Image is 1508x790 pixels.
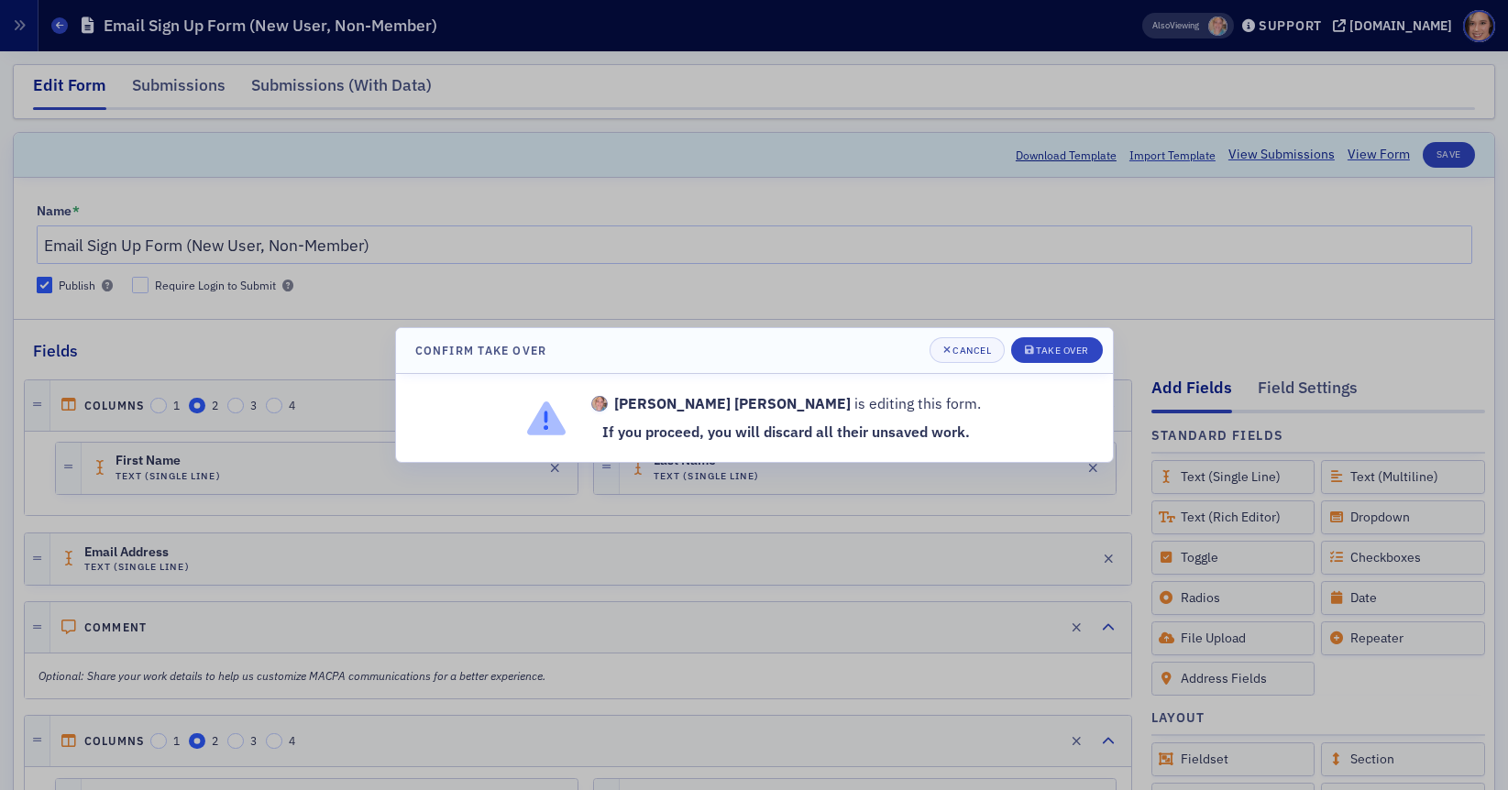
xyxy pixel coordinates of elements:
[930,337,1006,363] button: Cancel
[591,422,981,444] p: If you proceed, you will discard all their unsaved work.
[952,346,991,356] div: Cancel
[591,393,981,415] p: is editing this form.
[1011,337,1103,363] button: Take Over
[415,342,547,358] h4: Confirm Take Over
[1036,346,1089,356] div: Take Over
[591,396,608,412] span: Dee Sullivan
[614,393,851,415] strong: [PERSON_NAME] [PERSON_NAME]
